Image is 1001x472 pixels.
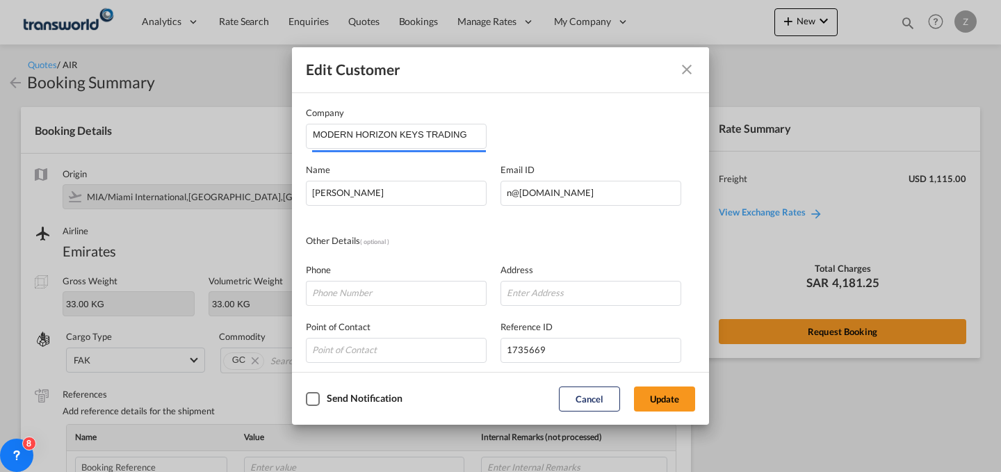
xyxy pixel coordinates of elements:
[306,338,487,363] input: Point of Contact
[500,338,681,363] input: Enter Reference ID
[500,321,553,332] span: Reference ID
[292,47,709,425] md-dialog: Company Name Email ...
[678,61,695,78] md-icon: Close dialog
[327,392,402,404] div: Send Notification
[306,264,331,275] span: Phone
[500,181,681,206] input: Enter Email ID
[673,56,701,83] button: Close dialog
[360,238,389,245] span: ( optional )
[500,164,535,175] span: Email ID
[306,60,400,78] span: Edit Customer
[306,392,402,406] md-checkbox: Checkbox No Ink
[306,281,487,306] input: Phone Number
[559,386,620,412] button: Cancel
[306,321,371,332] span: Point of Contact
[313,124,486,145] input: Company
[500,264,533,275] span: Address
[306,234,500,249] div: Other Details
[306,181,487,206] input: Enter Name
[306,107,344,118] span: Company
[306,164,330,175] span: Name
[500,281,681,306] input: Enter Address
[634,386,695,412] button: Update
